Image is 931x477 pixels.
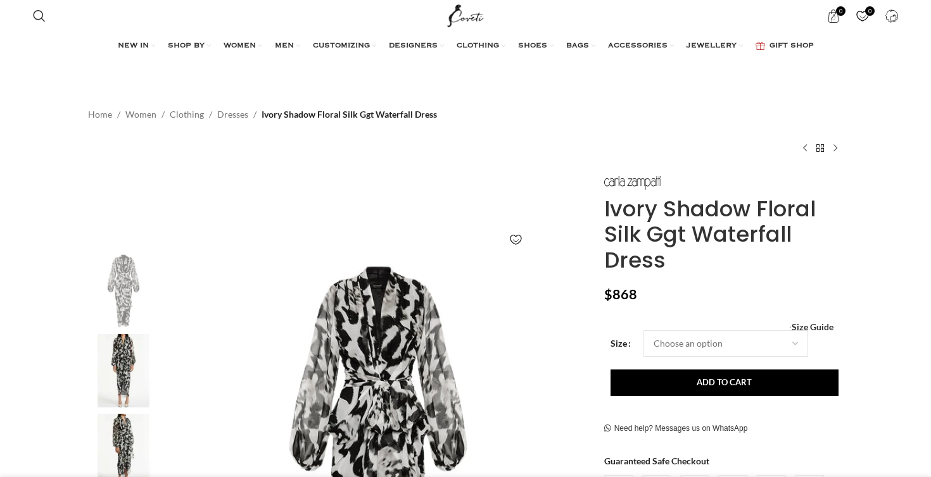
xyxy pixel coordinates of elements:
[224,41,256,51] span: WOMEN
[118,34,155,59] a: NEW IN
[604,286,637,302] bdi: 868
[389,41,438,51] span: DESIGNERS
[313,34,376,59] a: CUSTOMIZING
[389,34,444,59] a: DESIGNERS
[224,34,262,59] a: WOMEN
[275,41,294,51] span: MEN
[88,108,437,121] nav: Breadcrumb
[687,34,743,59] a: JEWELLERY
[611,369,839,396] button: Add to cart
[168,34,211,59] a: SHOP BY
[756,42,765,50] img: GiftBag
[836,6,845,16] span: 0
[797,140,813,156] a: Previous product
[518,41,547,51] span: SHOES
[445,9,487,20] a: Site logo
[604,176,661,190] img: Carla Zampatti
[566,41,589,51] span: BAGS
[611,337,631,350] label: Size
[168,41,205,51] span: SHOP BY
[518,34,554,59] a: SHOES
[604,424,748,434] a: Need help? Messages us on WhatsApp
[687,41,737,51] span: JEWELLERY
[457,41,499,51] span: CLOTHING
[125,108,156,121] a: Women
[865,6,875,16] span: 0
[608,34,674,59] a: ACCESSORIES
[828,140,843,156] a: Next product
[756,34,814,59] a: GIFT SHOP
[604,196,843,273] h1: Ivory Shadow Floral Silk Ggt Waterfall Dress
[313,41,370,51] span: CUSTOMIZING
[820,3,846,28] a: 0
[262,108,437,121] span: Ivory Shadow Floral Silk Ggt Waterfall Dress
[275,34,300,59] a: MEN
[217,108,248,121] a: Dresses
[849,3,875,28] div: My Wishlist
[604,455,709,466] strong: Guaranteed Safe Checkout
[566,34,595,59] a: BAGS
[849,3,875,28] a: 0
[85,254,162,328] img: Carla Zampatti Black silk dress long dress59259 nobg
[27,3,52,28] a: Search
[769,41,814,51] span: GIFT SHOP
[608,41,668,51] span: ACCESSORIES
[170,108,204,121] a: Clothing
[88,108,112,121] a: Home
[457,34,505,59] a: CLOTHING
[27,34,905,59] div: Main navigation
[604,286,612,302] span: $
[118,41,149,51] span: NEW IN
[85,334,162,408] img: long dress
